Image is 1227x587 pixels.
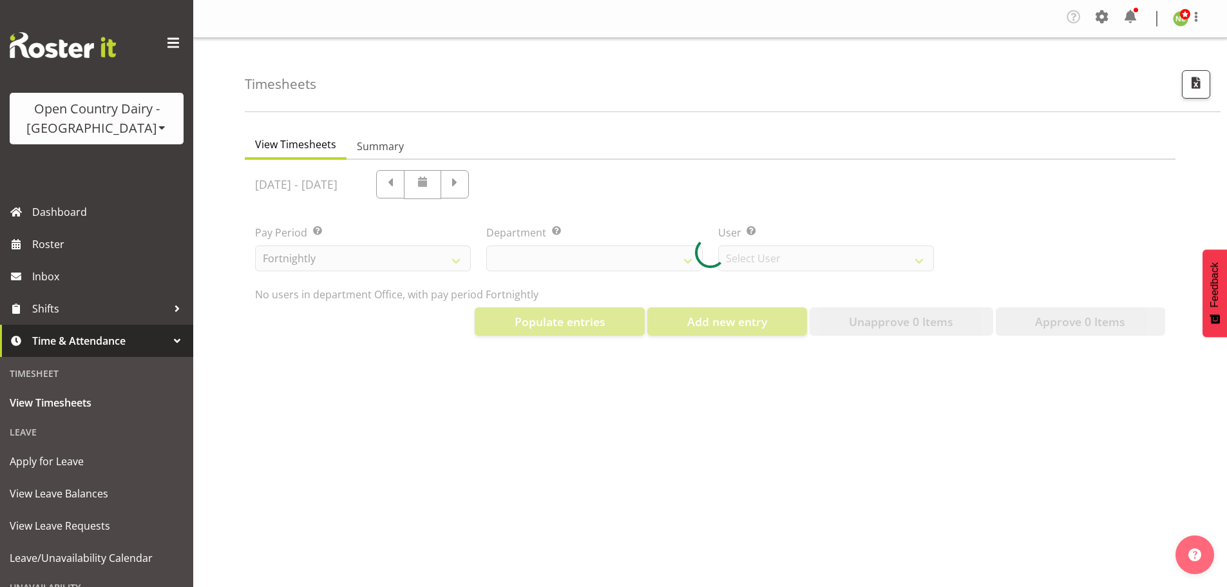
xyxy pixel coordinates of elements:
div: Leave [3,419,190,445]
span: View Timesheets [10,393,184,412]
span: Inbox [32,267,187,286]
span: Leave/Unavailability Calendar [10,548,184,568]
span: Apply for Leave [10,452,184,471]
span: Shifts [32,299,167,318]
a: Leave/Unavailability Calendar [3,542,190,574]
a: Apply for Leave [3,445,190,477]
button: Export CSV [1182,70,1210,99]
div: Timesheet [3,360,190,387]
span: View Timesheets [255,137,336,152]
a: View Leave Requests [3,510,190,542]
a: View Leave Balances [3,477,190,510]
div: Open Country Dairy - [GEOGRAPHIC_DATA] [23,99,171,138]
button: Feedback - Show survey [1203,249,1227,337]
img: nicole-lloyd7454.jpg [1173,11,1188,26]
span: View Leave Requests [10,516,184,535]
span: View Leave Balances [10,484,184,503]
span: Time & Attendance [32,331,167,351]
span: Feedback [1209,262,1221,307]
img: help-xxl-2.png [1188,548,1201,561]
span: Roster [32,235,187,254]
h4: Timesheets [245,77,316,91]
span: Summary [357,139,404,154]
span: Dashboard [32,202,187,222]
a: View Timesheets [3,387,190,419]
img: Rosterit website logo [10,32,116,58]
